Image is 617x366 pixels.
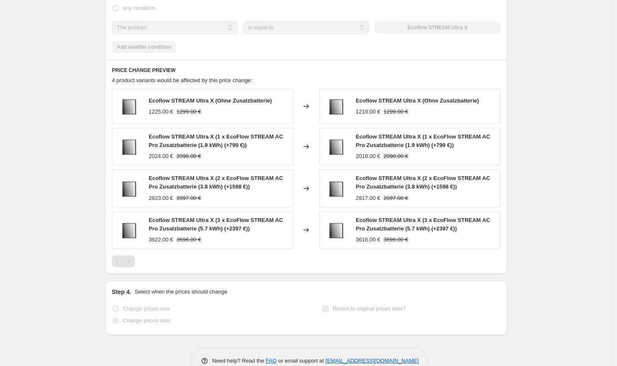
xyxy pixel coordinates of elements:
[112,67,501,74] h6: PRICE CHANGE PREVIEW
[149,97,272,104] span: Ecoflow STREAM Ultra X (Ohne Zusatzbatterie)
[116,94,142,119] img: ecoflow-stream-ultra-x-no_BG_1500x_022841c0-0e56-438b-be1e-915bf7d3b34d_80x.webp
[116,217,142,243] img: ecoflow-stream-ultra-x-no_BG_1500x_022841c0-0e56-438b-be1e-915bf7d3b34d_80x.webp
[356,108,380,116] div: 1219.00 €
[149,152,173,161] div: 2024.00 €
[324,134,349,159] img: ecoflow-stream-ultra-x-no_BG_1500x_022841c0-0e56-438b-be1e-915bf7d3b34d_80x.webp
[123,317,171,324] span: Change prices later
[384,236,408,244] strike: 3696.00 €
[149,175,283,190] span: Ecoflow STREAM Ultra X (2 x EcoFlow STREAM AC Pro Zusatzbatterie (3.8 kWh) (+1598 €))
[149,108,173,116] div: 1225.00 €
[356,97,479,104] span: Ecoflow STREAM Ultra X (Ohne Zusatzbatterie)
[356,133,490,148] span: Ecoflow STREAM Ultra X (1 x EcoFlow STREAM AC Pro Zusatzbatterie (1.9 kWh) (+799 €))
[177,236,201,244] strike: 3696.00 €
[112,255,135,267] nav: Pagination
[384,152,408,161] strike: 2098.00 €
[123,5,155,11] span: any condition
[333,305,406,312] span: Revert to original prices later?
[123,305,170,312] span: Change prices now
[116,176,142,201] img: ecoflow-stream-ultra-x-no_BG_1500x_022841c0-0e56-438b-be1e-915bf7d3b34d_80x.webp
[177,194,201,202] strike: 2897.00 €
[135,288,227,296] p: Select when the prices should change
[324,176,349,201] img: ecoflow-stream-ultra-x-no_BG_1500x_022841c0-0e56-438b-be1e-915bf7d3b34d_80x.webp
[112,77,252,83] span: 4 product variants would be affected by this price change:
[149,194,173,202] div: 2823.00 €
[356,175,490,190] span: Ecoflow STREAM Ultra X (2 x EcoFlow STREAM AC Pro Zusatzbatterie (3.8 kWh) (+1598 €))
[326,358,419,364] a: [EMAIL_ADDRESS][DOMAIN_NAME]
[384,194,408,202] strike: 2897.00 €
[149,236,173,244] div: 3622.00 €
[324,94,349,119] img: ecoflow-stream-ultra-x-no_BG_1500x_022841c0-0e56-438b-be1e-915bf7d3b34d_80x.webp
[356,152,380,161] div: 2018.00 €
[177,152,201,161] strike: 2098.00 €
[356,236,380,244] div: 3616.00 €
[356,194,380,202] div: 2817.00 €
[116,134,142,159] img: ecoflow-stream-ultra-x-no_BG_1500x_022841c0-0e56-438b-be1e-915bf7d3b34d_80x.webp
[384,108,408,116] strike: 1299.00 €
[277,358,326,364] span: or email support at
[177,108,201,116] strike: 1299.00 €
[149,217,283,232] span: Ecoflow STREAM Ultra X (3 x EcoFlow STREAM AC Pro Zusatzbatterie (5.7 kWh) (+2397 €))
[112,288,131,296] h2: Step 4.
[266,358,277,364] a: FAQ
[356,217,490,232] span: Ecoflow STREAM Ultra X (3 x EcoFlow STREAM AC Pro Zusatzbatterie (5.7 kWh) (+2397 €))
[324,217,349,243] img: ecoflow-stream-ultra-x-no_BG_1500x_022841c0-0e56-438b-be1e-915bf7d3b34d_80x.webp
[149,133,283,148] span: Ecoflow STREAM Ultra X (1 x EcoFlow STREAM AC Pro Zusatzbatterie (1.9 kWh) (+799 €))
[212,358,266,364] span: Need help? Read the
